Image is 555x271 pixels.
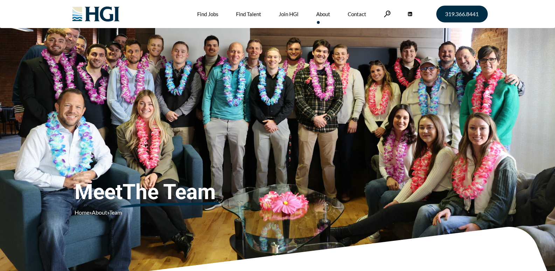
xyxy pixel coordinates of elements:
a: 319.366.8441 [436,6,488,22]
span: Team [109,209,122,216]
u: The Team [123,179,216,205]
a: About [92,209,107,216]
span: Meet [75,179,264,205]
span: 319.366.8441 [445,11,479,17]
a: Search [384,11,391,17]
span: » » [75,209,122,216]
a: Home [75,209,89,216]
